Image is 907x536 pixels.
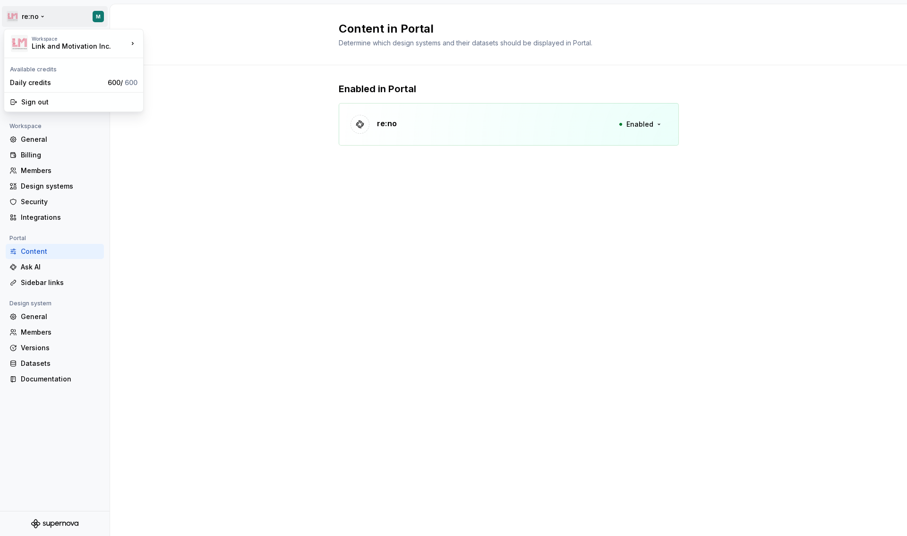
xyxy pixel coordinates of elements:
[32,42,112,51] div: Link and Motivation Inc.
[21,97,137,107] div: Sign out
[10,78,104,87] div: Daily credits
[108,78,137,86] span: 600 /
[125,78,137,86] span: 600
[32,36,128,42] div: Workspace
[6,60,141,75] div: Available credits
[11,35,28,52] img: 5467fca0-37d5-46cd-873a-cb7e1c96f9ca.png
